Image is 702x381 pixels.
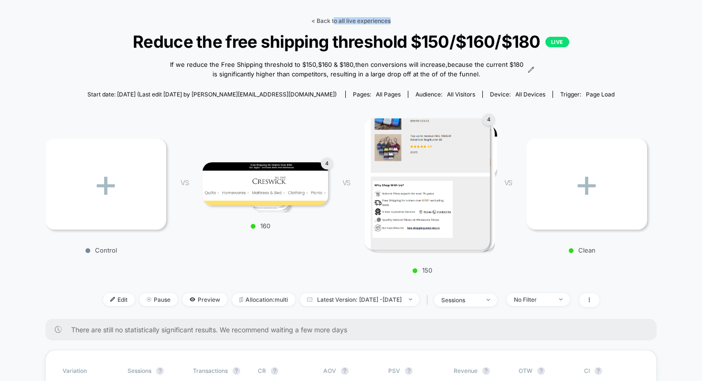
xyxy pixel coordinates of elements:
span: Device: [482,91,553,98]
img: 160 main [202,162,328,205]
span: PSV [388,367,400,374]
span: Variation [63,367,115,375]
span: Reduce the free shipping threshold $150/$160/$180 [76,32,626,52]
span: If we reduce the Free Shipping threshold to $150,$160 & $180,then conversions will increase,becau... [168,60,525,79]
span: Allocation: multi [232,293,295,306]
span: Revenue [454,367,478,374]
div: + [45,138,166,230]
span: Start date: [DATE] (Last edit [DATE] by [PERSON_NAME][EMAIL_ADDRESS][DOMAIN_NAME]) [87,91,337,98]
span: AOV [323,367,336,374]
span: VS [342,179,350,187]
button: ? [156,367,164,375]
img: end [559,298,563,300]
span: Latest Version: [DATE] - [DATE] [300,293,419,306]
p: LIVE [545,37,569,47]
img: 150 main [364,118,490,250]
button: ? [341,367,349,375]
img: rebalance [239,297,243,302]
span: There are still no statistically significant results. We recommend waiting a few more days [71,326,638,334]
img: calendar [307,297,312,302]
p: 150 [360,266,485,274]
div: No Filter [514,296,552,303]
span: CI [584,367,637,375]
p: 160 [198,222,323,230]
button: ? [595,367,602,375]
div: 4 [321,158,333,169]
img: end [147,297,151,302]
span: all pages [376,91,401,98]
div: Pages: [353,91,401,98]
img: end [487,299,490,301]
span: CR [258,367,266,374]
span: Preview [182,293,227,306]
div: Trigger: [560,91,615,98]
div: sessions [441,296,479,304]
div: 4 [483,114,495,126]
p: Clean [521,246,642,254]
span: OTW [519,367,571,375]
span: VS [181,179,188,187]
span: all devices [515,91,545,98]
span: Page Load [586,91,615,98]
button: ? [233,367,240,375]
a: < Back to all live experiences [311,17,391,24]
span: Pause [139,293,178,306]
img: end [409,298,412,300]
button: ? [482,367,490,375]
span: All Visitors [447,91,475,98]
span: Edit [103,293,135,306]
span: Transactions [193,367,228,374]
div: + [526,138,647,230]
span: Sessions [128,367,151,374]
button: ? [405,367,413,375]
img: edit [110,297,115,302]
button: ? [537,367,545,375]
button: ? [271,367,278,375]
div: Audience: [415,91,475,98]
span: VS [504,179,512,187]
p: Control [41,246,161,254]
span: | [424,293,434,307]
